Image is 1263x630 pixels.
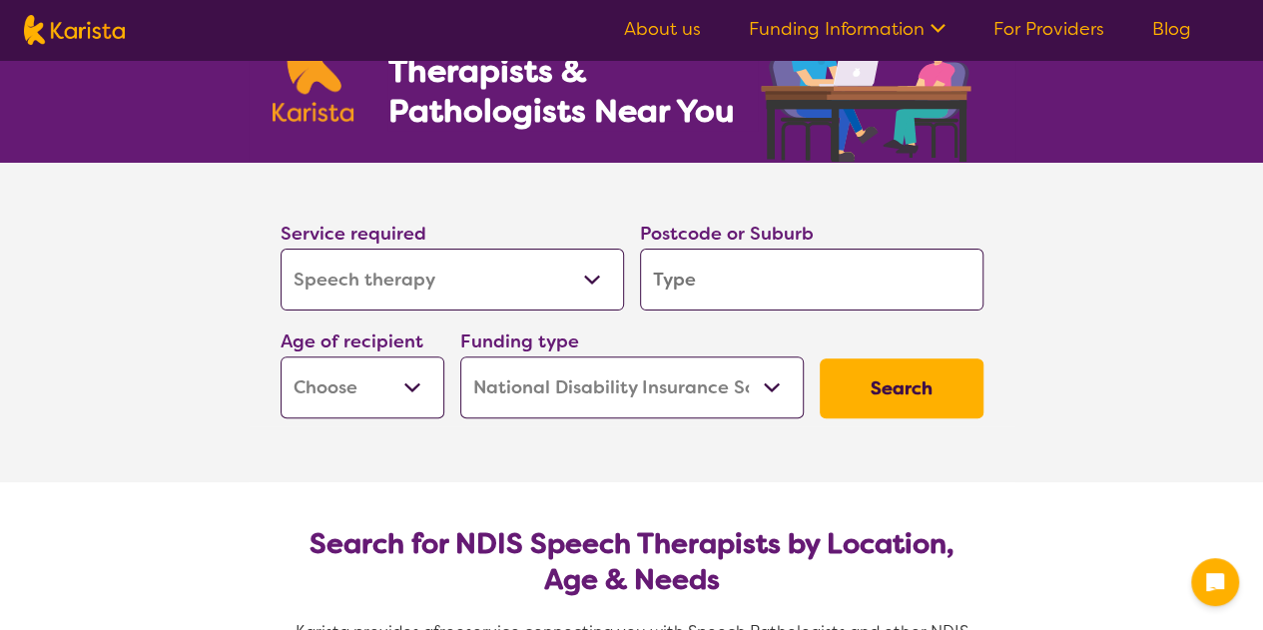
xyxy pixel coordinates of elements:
input: Type [640,249,983,311]
a: For Providers [993,17,1104,41]
a: About us [624,17,701,41]
label: Postcode or Suburb [640,222,814,246]
button: Search [820,358,983,418]
a: Funding Information [749,17,946,41]
a: Blog [1152,17,1191,41]
img: Karista logo [273,14,354,122]
label: Service required [281,222,426,246]
h1: Find NDIS Speech Therapists & Pathologists Near You [387,11,757,131]
label: Funding type [460,329,579,353]
h2: Search for NDIS Speech Therapists by Location, Age & Needs [297,526,967,598]
label: Age of recipient [281,329,423,353]
img: Karista logo [24,15,125,45]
